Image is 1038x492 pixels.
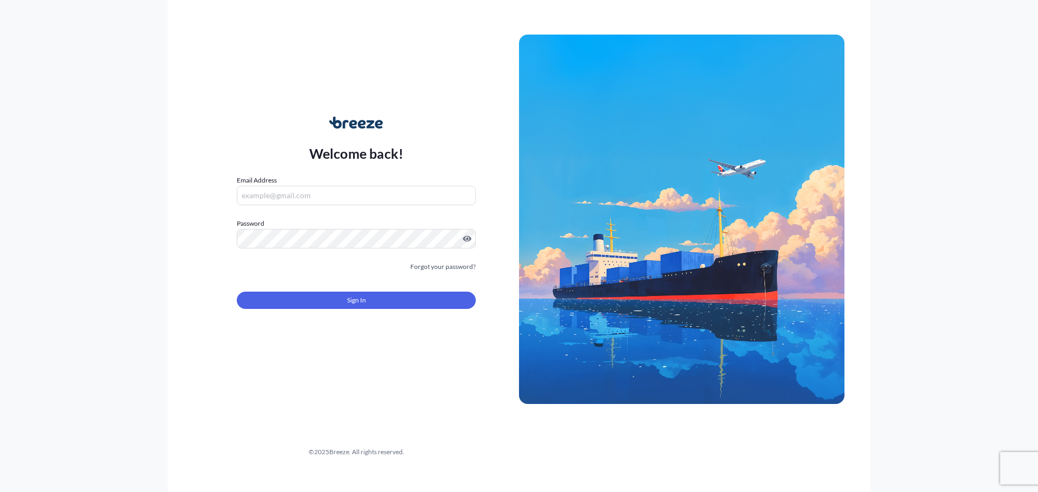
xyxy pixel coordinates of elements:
button: Show password [463,234,471,243]
label: Email Address [237,175,277,186]
label: Password [237,218,476,229]
a: Forgot your password? [410,261,476,272]
button: Sign In [237,292,476,309]
img: Ship illustration [519,35,844,404]
div: © 2025 Breeze. All rights reserved. [194,447,519,457]
input: example@gmail.com [237,186,476,205]
span: Sign In [347,295,366,306]
p: Welcome back! [309,145,404,162]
